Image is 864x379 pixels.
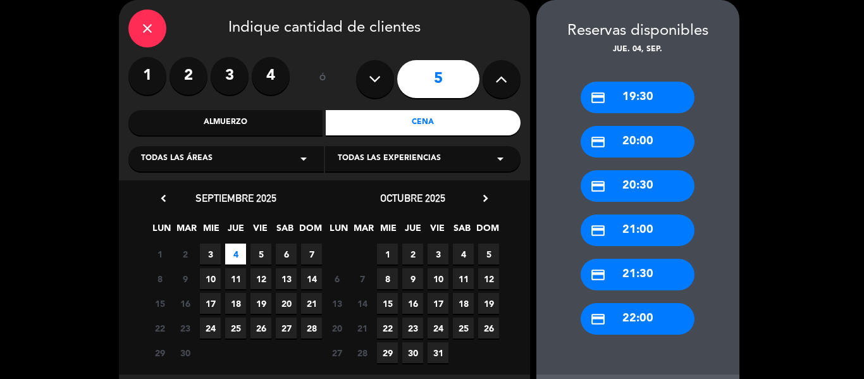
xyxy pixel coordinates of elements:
span: 11 [453,268,474,289]
span: 11 [225,268,246,289]
span: 1 [377,244,398,264]
span: 19 [250,293,271,314]
span: 28 [301,318,322,339]
span: 12 [250,268,271,289]
span: 25 [225,318,246,339]
i: credit_card [590,311,606,327]
span: 5 [250,244,271,264]
label: 3 [211,57,249,95]
span: 7 [352,268,373,289]
span: 16 [402,293,423,314]
div: Indique cantidad de clientes [128,9,521,47]
span: 13 [326,293,347,314]
span: 29 [149,342,170,363]
span: VIE [250,221,271,242]
span: 2 [402,244,423,264]
span: DOM [299,221,320,242]
span: 8 [149,268,170,289]
span: septiembre 2025 [195,192,276,204]
span: Todas las experiencias [338,152,441,165]
span: 18 [225,293,246,314]
span: 24 [428,318,448,339]
i: credit_card [590,134,606,150]
span: Todas las áreas [141,152,213,165]
span: 27 [326,342,347,363]
div: Reservas disponibles [536,19,739,44]
span: 3 [428,244,448,264]
span: 30 [175,342,195,363]
span: 1 [149,244,170,264]
div: Cena [326,110,521,135]
span: 23 [175,318,195,339]
span: 4 [225,244,246,264]
span: 21 [301,293,322,314]
span: octubre 2025 [380,192,445,204]
span: 21 [352,318,373,339]
label: 1 [128,57,166,95]
i: chevron_right [479,192,492,205]
span: 16 [175,293,195,314]
span: 20 [276,293,297,314]
span: 14 [352,293,373,314]
i: credit_card [590,178,606,194]
span: 30 [402,342,423,363]
span: 22 [377,318,398,339]
div: 21:00 [581,214,694,246]
label: 4 [252,57,290,95]
span: 20 [326,318,347,339]
div: 20:30 [581,170,694,202]
span: 8 [377,268,398,289]
div: Almuerzo [128,110,323,135]
span: 12 [478,268,499,289]
span: 26 [250,318,271,339]
span: 10 [428,268,448,289]
span: 17 [428,293,448,314]
span: 26 [478,318,499,339]
span: 28 [352,342,373,363]
span: 13 [276,268,297,289]
div: jue. 04, sep. [536,44,739,56]
span: 25 [453,318,474,339]
span: 14 [301,268,322,289]
span: 22 [149,318,170,339]
span: 9 [175,268,195,289]
span: LUN [151,221,172,242]
span: 29 [377,342,398,363]
span: MIE [201,221,221,242]
i: credit_card [590,90,606,106]
span: JUE [402,221,423,242]
span: 27 [276,318,297,339]
span: 15 [377,293,398,314]
span: MAR [353,221,374,242]
span: 5 [478,244,499,264]
div: 19:30 [581,82,694,113]
span: 24 [200,318,221,339]
i: close [140,21,155,36]
i: arrow_drop_down [493,151,508,166]
div: ó [302,57,343,101]
i: credit_card [590,267,606,283]
i: credit_card [590,223,606,239]
span: DOM [476,221,497,242]
span: 31 [428,342,448,363]
span: SAB [452,221,472,242]
span: 10 [200,268,221,289]
span: MIE [378,221,398,242]
div: 21:30 [581,259,694,290]
span: 2 [175,244,195,264]
div: 20:00 [581,126,694,158]
span: 23 [402,318,423,339]
span: SAB [275,221,295,242]
span: MAR [176,221,197,242]
span: 15 [149,293,170,314]
i: arrow_drop_down [296,151,311,166]
span: JUE [225,221,246,242]
span: 7 [301,244,322,264]
span: 9 [402,268,423,289]
span: 19 [478,293,499,314]
span: 3 [200,244,221,264]
label: 2 [170,57,207,95]
span: LUN [328,221,349,242]
i: chevron_left [157,192,170,205]
span: 4 [453,244,474,264]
